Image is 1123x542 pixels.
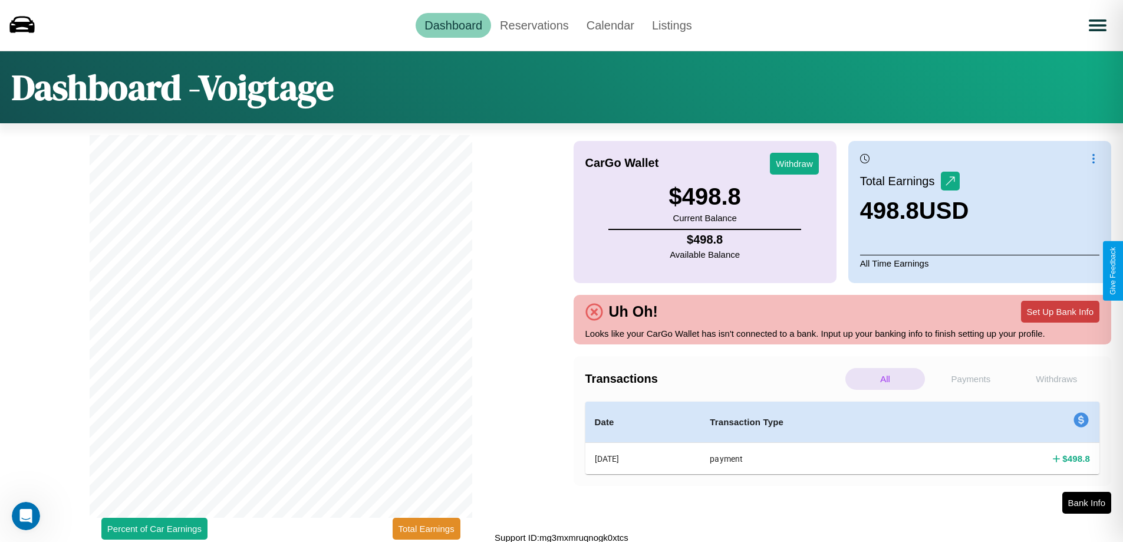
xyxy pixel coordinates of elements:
p: All Time Earnings [860,255,1099,271]
h4: Transaction Type [710,415,936,429]
p: Available Balance [670,247,740,262]
a: Calendar [578,13,643,38]
h4: Date [595,415,691,429]
button: Withdraw [770,153,819,175]
p: All [845,368,925,390]
table: simple table [585,402,1100,474]
p: Total Earnings [860,170,941,192]
h4: CarGo Wallet [585,156,659,170]
p: Looks like your CarGo Wallet has isn't connected to a bank. Input up your banking info to finish ... [585,326,1100,341]
button: Total Earnings [393,518,460,540]
button: Bank Info [1062,492,1111,514]
h4: Transactions [585,372,842,386]
button: Open menu [1081,9,1114,42]
p: Withdraws [1017,368,1096,390]
a: Reservations [491,13,578,38]
h1: Dashboard - Voigtage [12,63,334,111]
iframe: Intercom live chat [12,502,40,530]
a: Dashboard [416,13,491,38]
button: Set Up Bank Info [1021,301,1099,323]
h3: 498.8 USD [860,198,969,224]
th: [DATE] [585,443,701,475]
h3: $ 498.8 [668,183,740,210]
h4: Uh Oh! [603,303,664,320]
p: Current Balance [668,210,740,226]
a: Listings [643,13,701,38]
button: Percent of Car Earnings [101,518,208,540]
div: Give Feedback [1109,247,1117,295]
p: Payments [931,368,1010,390]
h4: $ 498.8 [1062,452,1090,465]
th: payment [700,443,945,475]
h4: $ 498.8 [670,233,740,247]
